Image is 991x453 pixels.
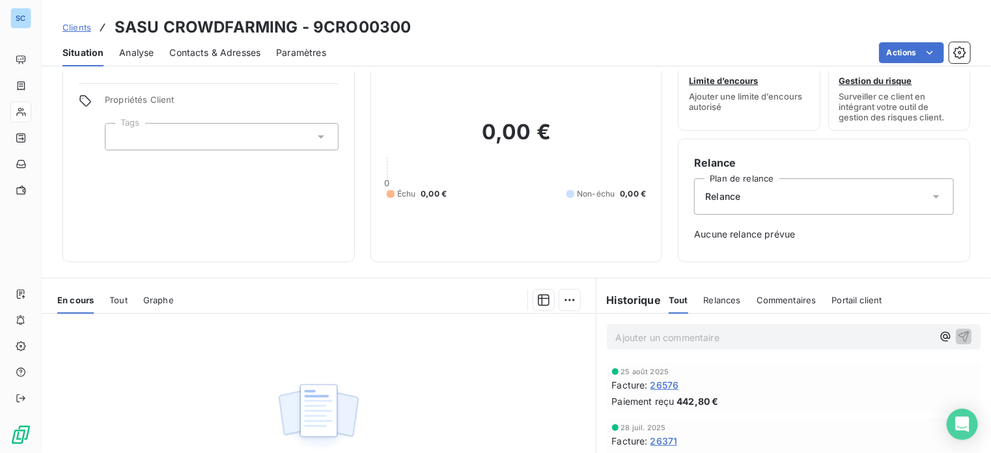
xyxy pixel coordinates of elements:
span: Surveiller ce client en intégrant votre outil de gestion des risques client. [839,91,959,122]
span: Non-échu [577,188,615,200]
button: Gestion du risqueSurveiller ce client en intégrant votre outil de gestion des risques client. [828,41,970,131]
h6: Relance [694,155,954,171]
button: Limite d’encoursAjouter une limite d’encours autorisé [678,41,820,131]
div: SC [10,8,31,29]
span: Clients [63,22,91,33]
h3: SASU CROWDFARMING - 9CRO00300 [115,16,411,39]
span: 0 [385,178,390,188]
button: Actions [879,42,944,63]
span: Graphe [143,295,174,305]
span: Relances [704,295,741,305]
span: Tout [109,295,128,305]
span: Facture : [612,378,648,392]
span: Ajouter une limite d’encours autorisé [689,91,809,112]
span: 0,00 € [421,188,447,200]
span: Commentaires [757,295,817,305]
span: Propriétés Client [105,94,339,113]
a: Clients [63,21,91,34]
span: Analyse [119,46,154,59]
span: Situation [63,46,104,59]
h6: Historique [596,292,662,308]
span: 26371 [650,434,678,448]
span: Facture : [612,434,648,448]
span: Paramètres [276,46,326,59]
span: Relance [705,190,740,203]
span: 26576 [650,378,679,392]
span: 0,00 € [620,188,646,200]
span: Portail client [832,295,882,305]
span: 28 juil. 2025 [621,424,666,432]
span: Limite d’encours [689,75,758,86]
span: 25 août 2025 [621,368,669,376]
span: Tout [669,295,688,305]
span: En cours [57,295,94,305]
span: Contacts & Adresses [169,46,260,59]
span: Aucune relance prévue [694,228,954,241]
span: Gestion du risque [839,75,912,86]
input: Ajouter une valeur [116,131,126,143]
span: Échu [397,188,416,200]
div: Open Intercom Messenger [947,409,978,440]
img: Logo LeanPay [10,424,31,445]
span: Paiement reçu [612,394,675,408]
span: 442,80 € [677,394,718,408]
h2: 0,00 € [387,119,647,158]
